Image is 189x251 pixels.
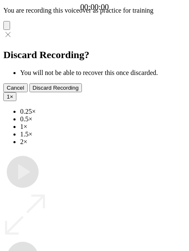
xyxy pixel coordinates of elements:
h2: Discard Recording? [3,49,186,61]
button: Discard Recording [29,83,82,92]
li: 2× [20,138,186,146]
a: 00:00:00 [80,3,109,12]
li: You will not be able to recover this once discarded. [20,69,186,77]
button: Cancel [3,83,28,92]
li: 0.5× [20,115,186,123]
li: 0.25× [20,108,186,115]
li: 1.5× [20,131,186,138]
button: 1× [3,92,16,101]
p: You are recording this voiceover as practice for training [3,7,186,14]
li: 1× [20,123,186,131]
span: 1 [7,93,10,100]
